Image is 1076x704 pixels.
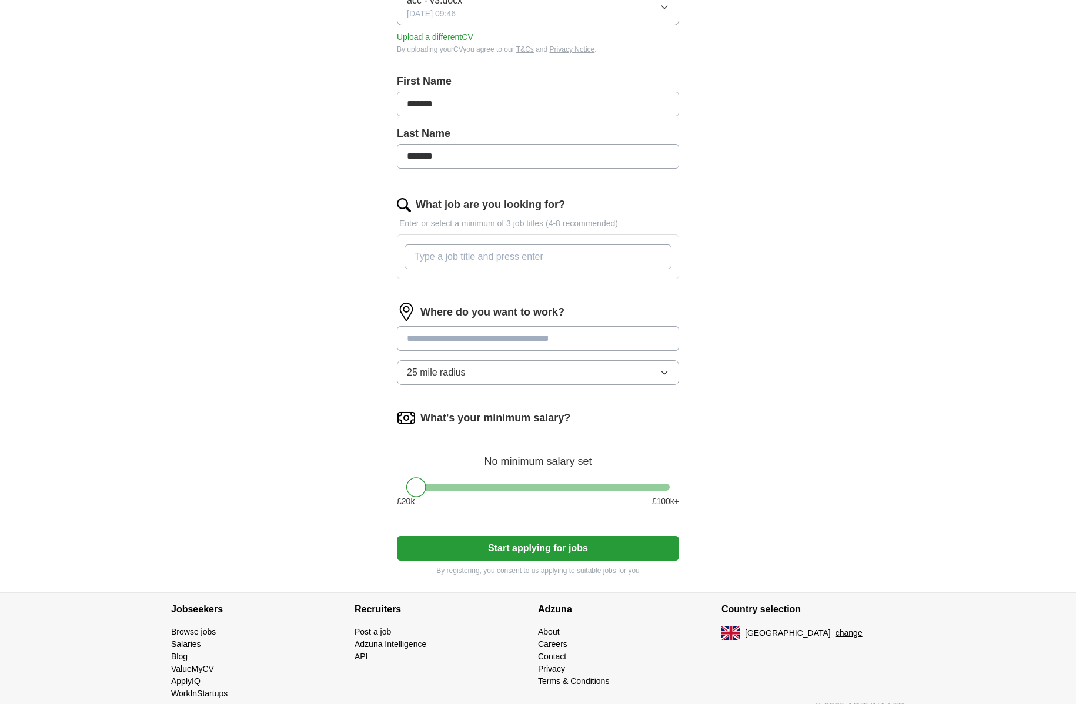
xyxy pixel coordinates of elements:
label: What job are you looking for? [416,197,565,213]
a: Privacy [538,664,565,673]
a: Salaries [171,639,201,649]
span: [DATE] 09:46 [407,8,456,20]
p: Enter or select a minimum of 3 job titles (4-8 recommended) [397,217,679,230]
a: Careers [538,639,567,649]
label: What's your minimum salary? [420,410,570,426]
a: Adzuna Intelligence [355,639,426,649]
a: Post a job [355,627,391,636]
button: Start applying for jobs [397,536,679,561]
p: By registering, you consent to us applying to suitable jobs for you [397,565,679,576]
img: UK flag [721,626,740,640]
h4: Country selection [721,593,905,626]
div: No minimum salary set [397,441,679,470]
a: Blog [171,652,188,661]
a: WorkInStartups [171,689,228,698]
a: About [538,627,560,636]
button: Upload a differentCV [397,31,473,43]
a: API [355,652,368,661]
img: location.png [397,303,416,321]
a: Browse jobs [171,627,216,636]
div: By uploading your CV you agree to our and . [397,44,679,55]
a: ApplyIQ [171,676,201,686]
span: £ 100 k+ [652,495,679,508]
span: 25 mile radius [407,366,466,380]
label: Last Name [397,126,679,142]
a: Contact [538,652,566,661]
label: Where do you want to work? [420,304,564,320]
span: [GEOGRAPHIC_DATA] [745,627,831,639]
a: Privacy Notice [550,45,595,53]
label: First Name [397,73,679,89]
span: £ 20 k [397,495,415,508]
img: salary.png [397,408,416,427]
a: T&Cs [516,45,534,53]
button: 25 mile radius [397,360,679,385]
a: ValueMyCV [171,664,214,673]
a: Terms & Conditions [538,676,609,686]
button: change [836,627,863,639]
input: Type a job title and press enter [405,244,671,269]
img: search.png [397,198,411,212]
